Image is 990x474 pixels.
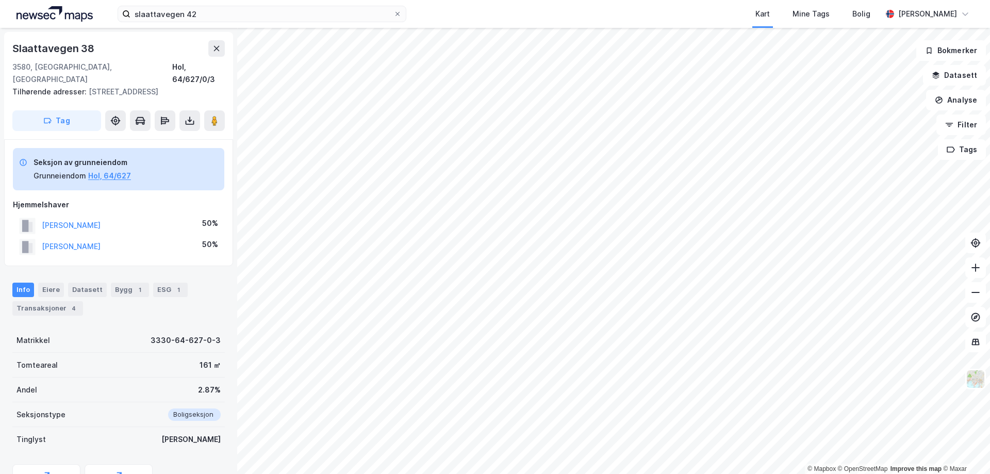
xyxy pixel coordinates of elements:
div: Bygg [111,283,149,297]
span: Tilhørende adresser: [12,87,89,96]
a: OpenStreetMap [838,465,888,472]
div: Bolig [852,8,870,20]
div: Seksjon av grunneiendom [34,156,131,169]
button: Bokmerker [916,40,986,61]
div: Mine Tags [793,8,830,20]
div: Eiere [38,283,64,297]
div: Andel [16,384,37,396]
div: Transaksjoner [12,301,83,316]
div: Tomteareal [16,359,58,371]
button: Hol, 64/627 [88,170,131,182]
div: Matrikkel [16,334,50,347]
div: 50% [202,217,218,230]
div: Hol, 64/627/0/3 [172,61,225,86]
a: Mapbox [807,465,836,472]
button: Analyse [926,90,986,110]
input: Søk på adresse, matrikkel, gårdeiere, leietakere eller personer [130,6,393,22]
div: 3330-64-627-0-3 [151,334,221,347]
a: Improve this map [890,465,942,472]
div: Kart [755,8,770,20]
img: Z [966,369,985,389]
div: 3580, [GEOGRAPHIC_DATA], [GEOGRAPHIC_DATA] [12,61,172,86]
img: logo.a4113a55bc3d86da70a041830d287a7e.svg [16,6,93,22]
div: Tinglyst [16,433,46,446]
button: Tags [938,139,986,160]
div: 4 [69,303,79,314]
div: 50% [202,238,218,251]
div: Grunneiendom [34,170,86,182]
div: 1 [173,285,184,295]
div: 161 ㎡ [200,359,221,371]
div: Hjemmelshaver [13,199,224,211]
div: Kontrollprogram for chat [938,424,990,474]
div: 2.87% [198,384,221,396]
div: Slaattavegen 38 [12,40,96,57]
div: Datasett [68,283,107,297]
button: Tag [12,110,101,131]
div: [STREET_ADDRESS] [12,86,217,98]
div: Info [12,283,34,297]
div: [PERSON_NAME] [898,8,957,20]
button: Filter [936,115,986,135]
div: [PERSON_NAME] [161,433,221,446]
iframe: Chat Widget [938,424,990,474]
div: Seksjonstype [16,408,65,421]
button: Datasett [923,65,986,86]
div: 1 [135,285,145,295]
div: ESG [153,283,188,297]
